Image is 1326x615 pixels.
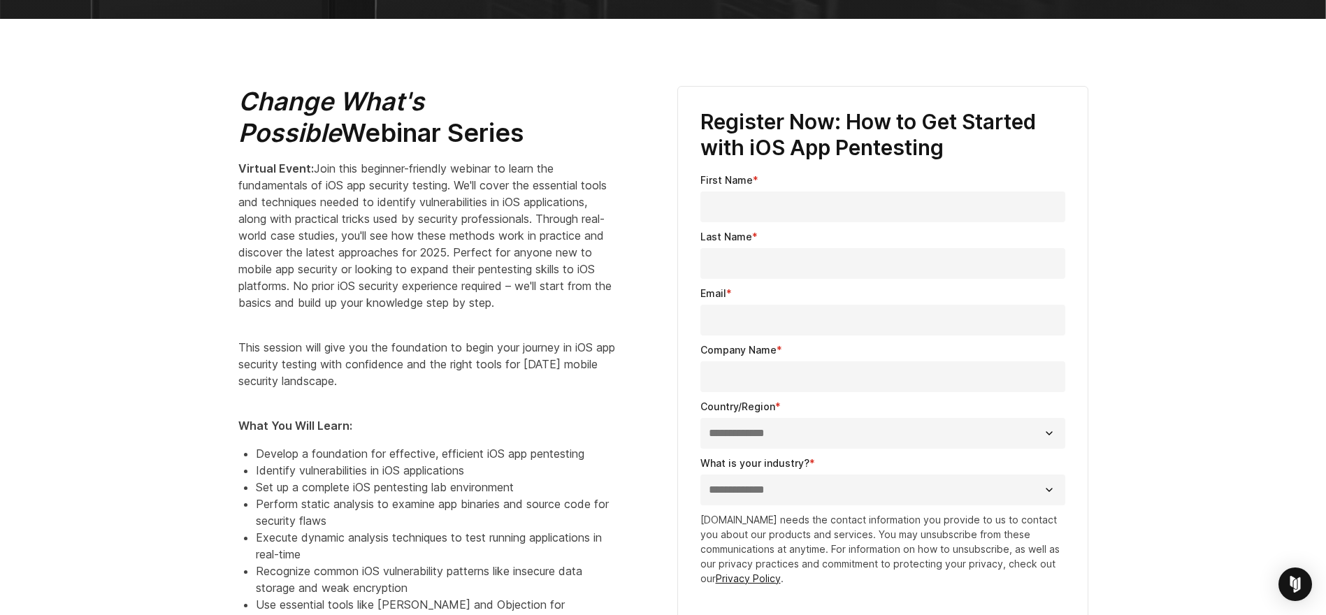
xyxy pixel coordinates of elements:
span: Join this beginner-friendly webinar to learn the fundamentals of iOS app security testing. We'll ... [238,161,612,310]
span: First Name [700,174,753,186]
p: [DOMAIN_NAME] needs the contact information you provide to us to contact you about our products a... [700,512,1065,586]
em: Change What's Possible [238,86,424,148]
span: Country/Region [700,400,775,412]
span: What is your industry? [700,457,809,469]
h2: Webinar Series [238,86,616,149]
span: Last Name [700,231,752,243]
span: Email [700,287,726,299]
div: Open Intercom Messenger [1278,567,1312,601]
li: Execute dynamic analysis techniques to test running applications in real-time [256,529,616,563]
strong: Virtual Event: [238,161,314,175]
strong: What You Will Learn: [238,419,352,433]
li: Develop a foundation for effective, efficient iOS app pentesting [256,445,616,462]
span: Company Name [700,344,777,356]
li: Set up a complete iOS pentesting lab environment [256,479,616,495]
h3: Register Now: How to Get Started with iOS App Pentesting [700,109,1065,161]
li: Identify vulnerabilities in iOS applications [256,462,616,479]
li: Perform static analysis to examine app binaries and source code for security flaws [256,495,616,529]
li: Recognize common iOS vulnerability patterns like insecure data storage and weak encryption [256,563,616,596]
span: This session will give you the foundation to begin your journey in iOS app security testing with ... [238,340,615,388]
a: Privacy Policy [716,572,781,584]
